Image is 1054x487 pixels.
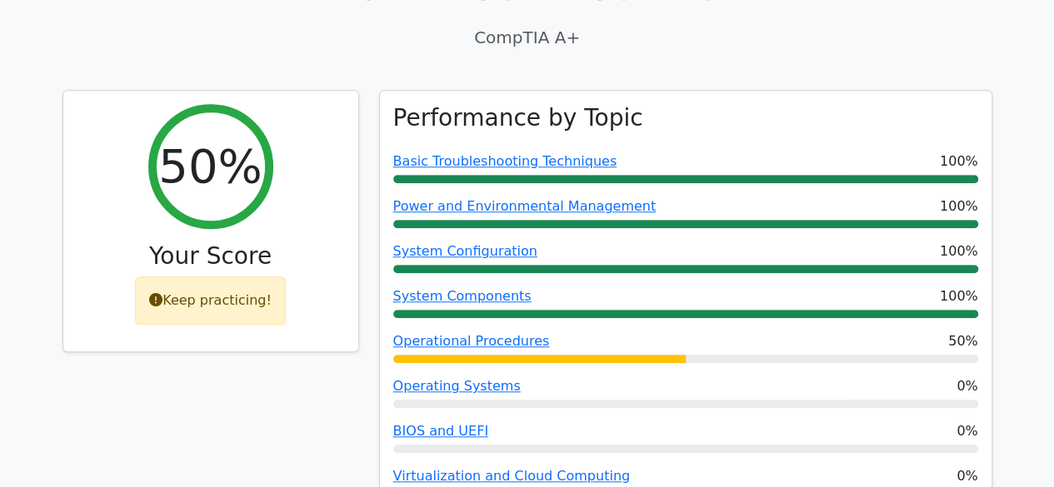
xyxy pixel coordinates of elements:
p: CompTIA A+ [62,25,992,50]
span: 0% [957,466,977,486]
h3: Performance by Topic [393,104,643,132]
span: 0% [957,421,977,441]
a: System Configuration [393,243,537,259]
a: Power and Environmental Management [393,198,657,214]
span: 100% [940,241,978,261]
span: 0% [957,376,977,396]
div: Keep practicing! [135,276,286,325]
a: BIOS and UEFI [393,423,488,439]
a: Operational Procedures [393,333,550,349]
span: 100% [940,286,978,306]
span: 100% [940,196,978,216]
span: 50% [948,331,978,351]
a: Virtualization and Cloud Computing [393,468,631,484]
h2: 50% [158,138,262,194]
a: Basic Troubleshooting Techniques [393,153,617,169]
h3: Your Score [77,242,345,271]
span: 100% [940,152,978,171]
a: Operating Systems [393,378,521,394]
a: System Components [393,288,532,304]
